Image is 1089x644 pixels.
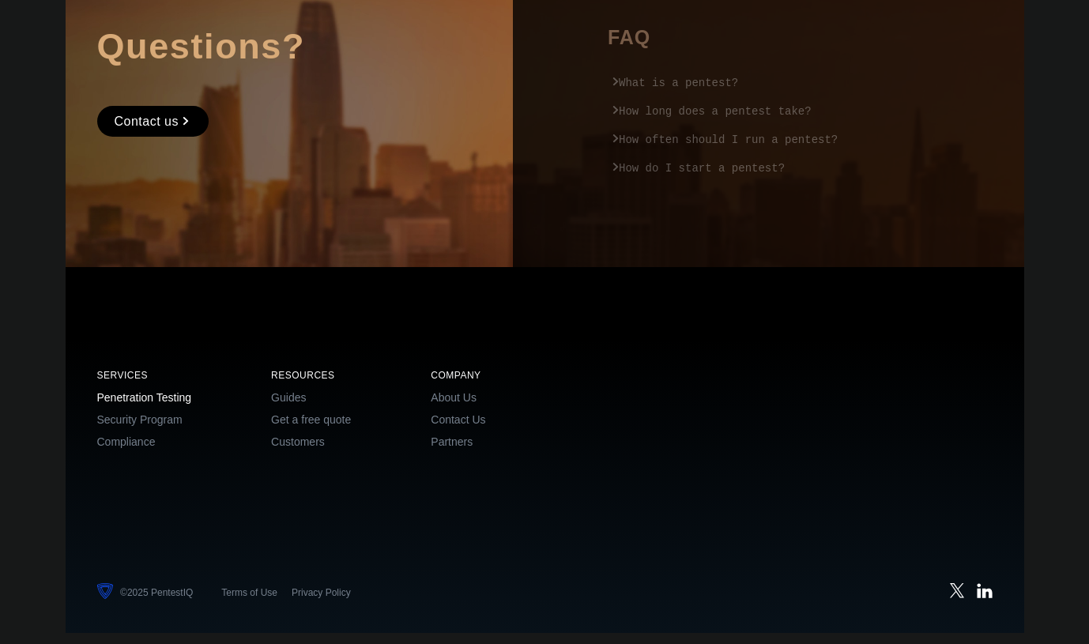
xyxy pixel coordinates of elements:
a: Privacy Policy [292,587,351,598]
button: What is a pentest? [608,73,993,93]
li: © 2025 PentestIQ [97,583,194,601]
a: Compliance [97,435,156,448]
a: Partners [431,435,473,448]
a: Security Program [97,413,183,426]
a: Guides [271,391,306,404]
img: arrow [612,77,619,86]
h5: Company [431,370,502,381]
img: arrow [612,134,619,143]
button: How long does a pentest take? [608,101,993,122]
a: Contact us [97,106,209,137]
h5: Services [97,370,209,381]
h5: Resources [271,370,367,381]
a: About Us [431,391,477,404]
h3: Questions? [97,26,482,67]
a: Customers [271,435,325,448]
a: Penetration Testing [97,391,192,404]
a: Get a free quote [271,413,351,426]
img: arrow [612,105,619,115]
button: How do I start a pentest? [608,158,993,179]
a: Terms of Use [221,587,277,598]
img: arrow [612,162,619,171]
h4: FAQ [608,26,993,49]
a: Contact Us [431,413,485,426]
button: How often should I run a pentest? [608,130,993,150]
